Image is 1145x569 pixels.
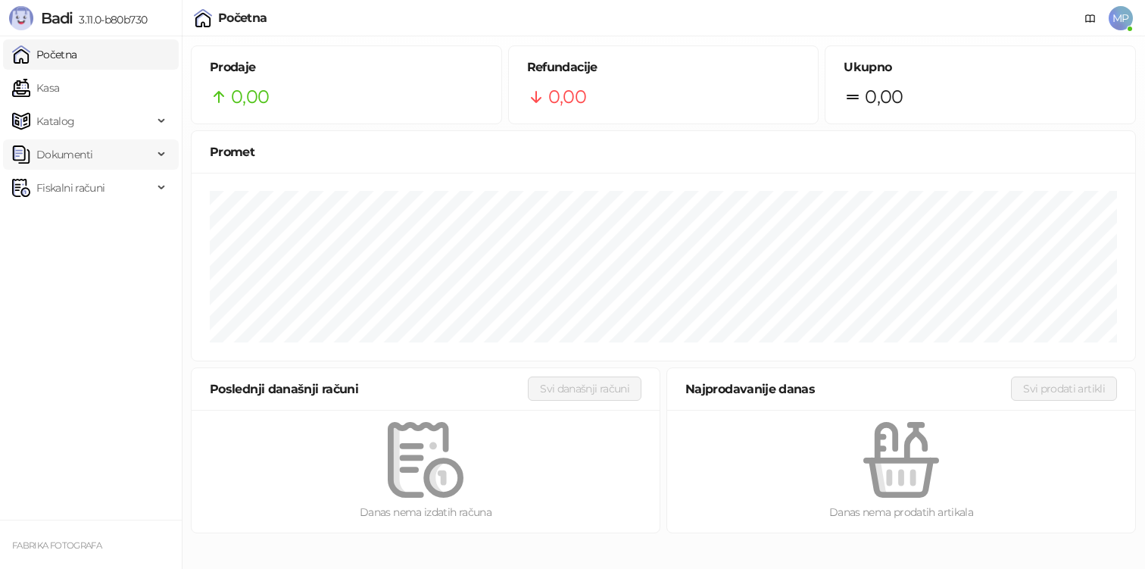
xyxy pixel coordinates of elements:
[12,540,101,551] small: FABRIKA FOTOGRAFA
[12,39,77,70] a: Početna
[548,83,586,111] span: 0,00
[1011,377,1117,401] button: Svi prodati artikli
[73,13,147,27] span: 3.11.0-b80b730
[691,504,1111,521] div: Danas nema prodatih artikala
[231,83,269,111] span: 0,00
[210,380,528,399] div: Poslednji današnji računi
[9,6,33,30] img: Logo
[685,380,1011,399] div: Najprodavanije danas
[528,377,641,401] button: Svi današnji računi
[527,58,800,77] h5: Refundacije
[36,106,75,136] span: Katalog
[1078,6,1103,30] a: Dokumentacija
[12,73,59,103] a: Kasa
[41,9,73,27] span: Badi
[865,83,903,111] span: 0,00
[210,142,1117,161] div: Promet
[218,12,267,24] div: Početna
[216,504,635,521] div: Danas nema izdatih računa
[844,58,1117,77] h5: Ukupno
[36,139,92,170] span: Dokumenti
[1109,6,1133,30] span: MP
[36,173,105,203] span: Fiskalni računi
[210,58,483,77] h5: Prodaje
